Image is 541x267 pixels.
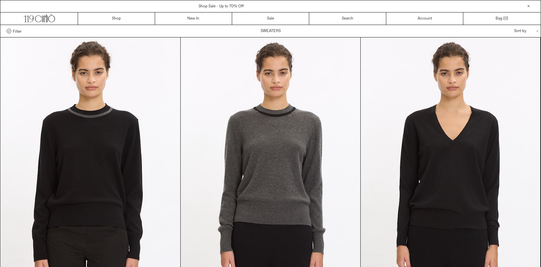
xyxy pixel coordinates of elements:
[232,12,309,25] a: Sale
[155,12,232,25] a: New In
[477,25,534,37] div: Sort by
[13,29,21,33] span: Filter
[463,12,540,25] a: Bag ()
[309,12,386,25] a: Search
[505,16,507,21] span: 0
[386,12,463,25] a: Account
[505,16,508,21] span: )
[199,4,244,9] a: Shop Sale - Up to 70% Off
[78,12,155,25] a: Shop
